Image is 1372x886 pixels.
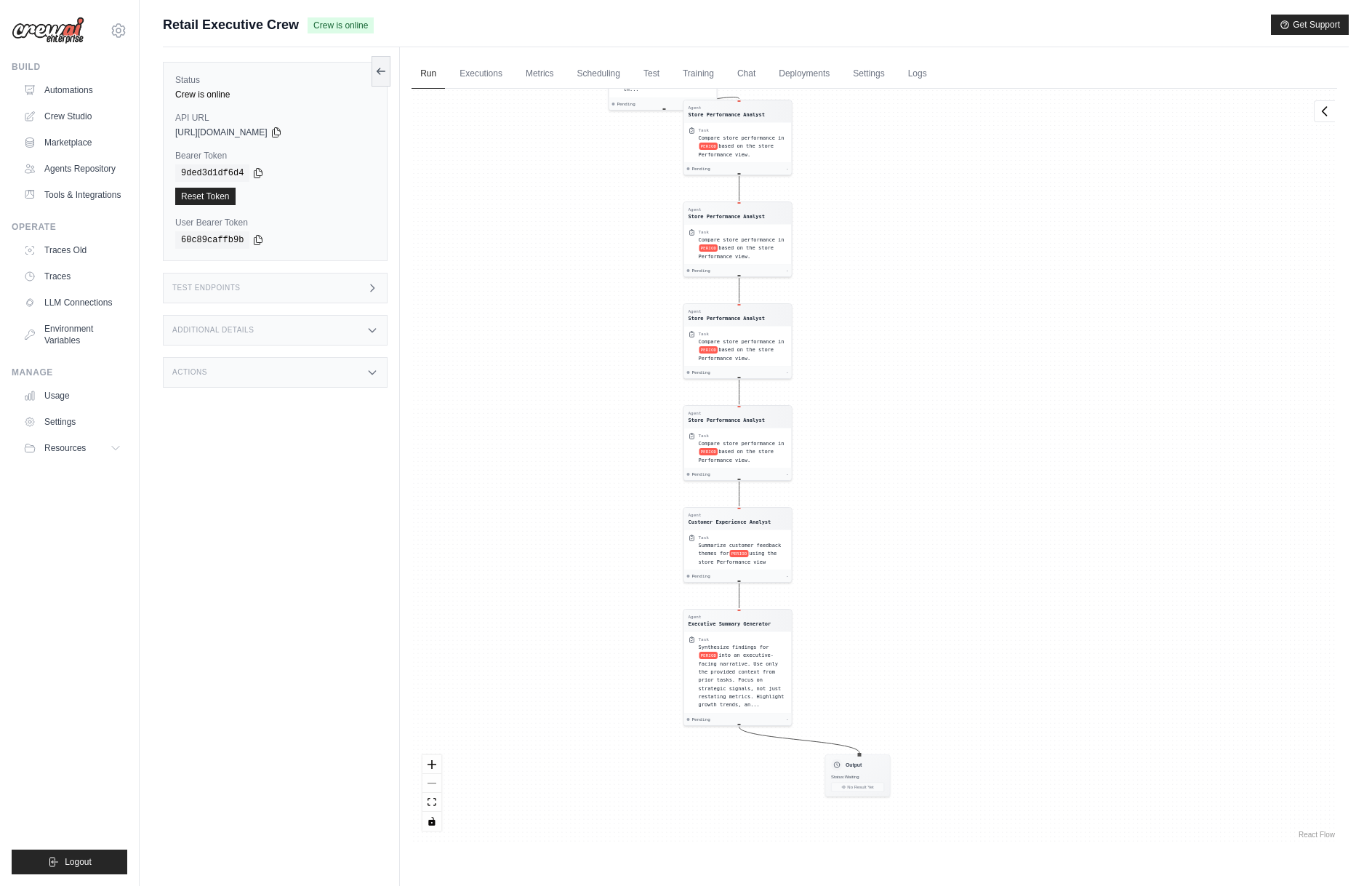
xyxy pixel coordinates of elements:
[175,150,375,161] label: Bearer Token
[689,105,765,111] div: Agent
[17,183,127,207] a: Tools & Integrations
[12,367,127,378] div: Manage
[699,433,709,439] div: Task
[831,783,884,792] button: No Result Yet
[689,314,765,322] div: Store Performance Analyst
[689,518,771,525] div: Customer Experience Analyst
[175,217,375,228] label: User Bearer Token
[65,856,92,868] span: Logout
[175,89,375,100] div: Crew is online
[422,793,441,812] button: fit view
[17,265,127,288] a: Traces
[699,338,785,344] span: Compare store performance in
[692,268,710,274] span: Pending
[699,127,709,133] div: Task
[699,338,787,362] div: Compare store performance in {PERIOD} based on the store Performance view.
[517,59,563,89] a: Metrics
[699,440,785,446] span: Compare store performance in
[786,471,789,477] div: -
[786,166,789,172] div: -
[699,448,774,462] span: based on the store Performance view.
[699,236,785,242] span: Compare store performance in
[569,59,629,89] a: Scheduling
[699,652,718,659] span: PERIOD
[699,236,787,260] div: Compare store performance in {PERIOD} based on the store Performance view.
[699,643,787,709] div: Synthesize findings for {PERIOD} into an executive-facing narrative. Use only the provided contex...
[689,614,771,620] div: Agent
[699,244,774,258] span: based on the store Performance view.
[12,17,84,44] img: Logo
[699,143,774,156] span: based on the store Performance view.
[17,291,127,314] a: LLM Connections
[683,609,793,726] div: AgentExecutive Summary GeneratorTaskSynthesize findings forPERIODinto an executive-facing narrati...
[699,135,785,140] span: Compare store performance in
[692,573,710,579] span: Pending
[451,59,511,89] a: Executions
[674,59,723,89] a: Training
[175,188,236,205] a: Reset Token
[699,652,785,707] span: into an executive-facing narrative. Use only the provided context from prior tasks. Focus on stra...
[172,368,207,377] h3: Actions
[699,346,718,354] span: PERIOD
[689,111,765,118] div: Store Performance Analyst
[786,573,789,579] div: -
[308,17,374,33] span: Crew is online
[1271,15,1349,35] button: Get Support
[699,229,709,235] div: Task
[689,212,765,220] div: Store Performance Analyst
[786,268,789,274] div: -
[699,346,774,360] span: based on the store Performance view.
[172,326,254,335] h3: Additional Details
[689,620,771,627] div: Executive Summary Generator
[846,762,862,769] h3: Output
[683,507,793,583] div: AgentCustomer Experience AnalystTaskSummarize customer feedback themes forPERIODusing the store P...
[699,644,769,650] span: Synthesize findings for
[17,317,127,352] a: Environment Variables
[17,131,127,154] a: Marketplace
[825,754,891,797] div: OutputStatus:WaitingNo Result Yet
[730,550,749,557] span: PERIOD
[617,101,635,107] span: Pending
[786,717,789,722] div: -
[699,134,787,159] div: Compare store performance in {PERIOD} based on the store Performance view.
[770,59,838,89] a: Deployments
[172,284,241,292] h3: Test Endpoints
[699,541,787,566] div: Summarize customer feedback themes for {PERIOD} using the store Performance view
[175,164,249,182] code: 9ded3d1df6d4
[699,331,709,337] div: Task
[699,550,777,564] span: using the store Performance view
[163,15,299,35] span: Retail Executive Crew
[699,448,718,455] span: PERIOD
[683,100,793,175] div: AgentStore Performance AnalystTaskCompare store performance inPERIODbased on the store Performanc...
[689,410,765,416] div: Agent
[683,201,793,277] div: AgentStore Performance AnalystTaskCompare store performance inPERIODbased on the store Performanc...
[12,221,127,233] div: Operate
[699,636,709,642] div: Task
[17,410,127,434] a: Settings
[899,59,936,89] a: Logs
[729,59,764,89] a: Chat
[689,308,765,314] div: Agent
[422,755,441,831] div: React Flow controls
[699,244,718,252] span: PERIOD
[1299,816,1372,886] iframe: Chat Widget
[844,59,893,89] a: Settings
[1299,831,1335,839] a: React Flow attribution
[17,239,127,262] a: Traces Old
[635,59,668,89] a: Test
[175,112,375,124] label: API URL
[17,384,127,407] a: Usage
[831,774,859,779] span: Status: Waiting
[665,97,739,105] g: Edge from fae36d386fd55b73481c16a740d02604 to f9f499bbc37cb5da3f8d414dcfc1ab73
[624,27,713,93] div: Calculate revenue uplift from promotions during {PERIOD}. 1. Use the `promotions` view to identif...
[699,439,787,464] div: Compare store performance in {PERIOD} based on the store Performance view.
[683,405,793,481] div: AgentStore Performance AnalystTaskCompare store performance inPERIODbased on the store Performanc...
[422,755,441,774] button: zoom in
[739,727,860,753] g: Edge from ae3c583d6da027c04f1cdef5cb23fca8 to outputNode
[692,370,710,375] span: Pending
[689,207,765,212] div: Agent
[412,59,445,89] a: Run
[422,812,441,831] button: toggle interactivity
[17,105,127,128] a: Crew Studio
